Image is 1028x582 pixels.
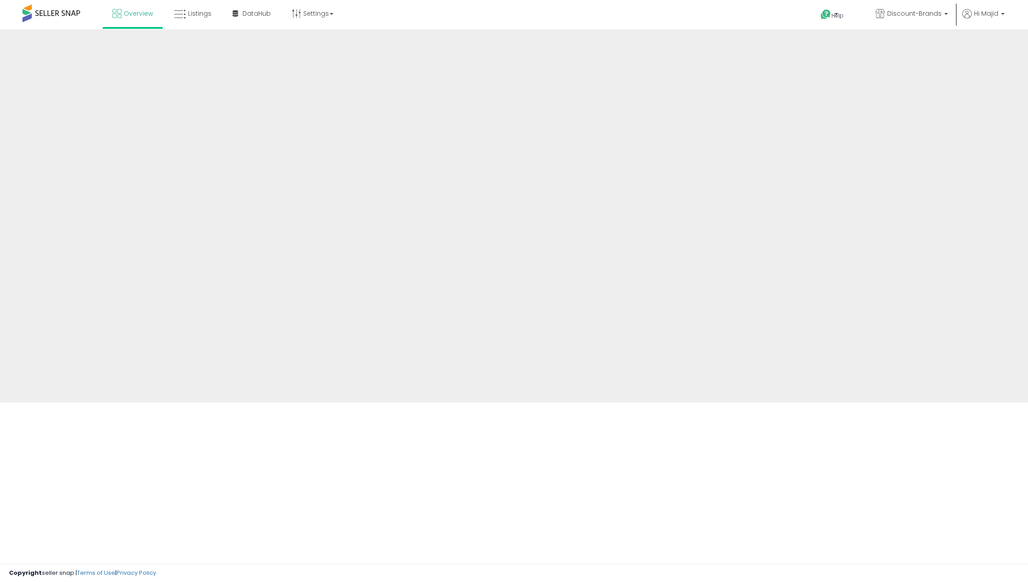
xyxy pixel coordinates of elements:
[887,9,942,18] span: Discount-Brands
[974,9,998,18] span: Hi Majid
[813,2,861,29] a: Help
[242,9,271,18] span: DataHub
[124,9,153,18] span: Overview
[820,9,831,20] i: Get Help
[962,9,1005,29] a: Hi Majid
[831,12,844,19] span: Help
[188,9,211,18] span: Listings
